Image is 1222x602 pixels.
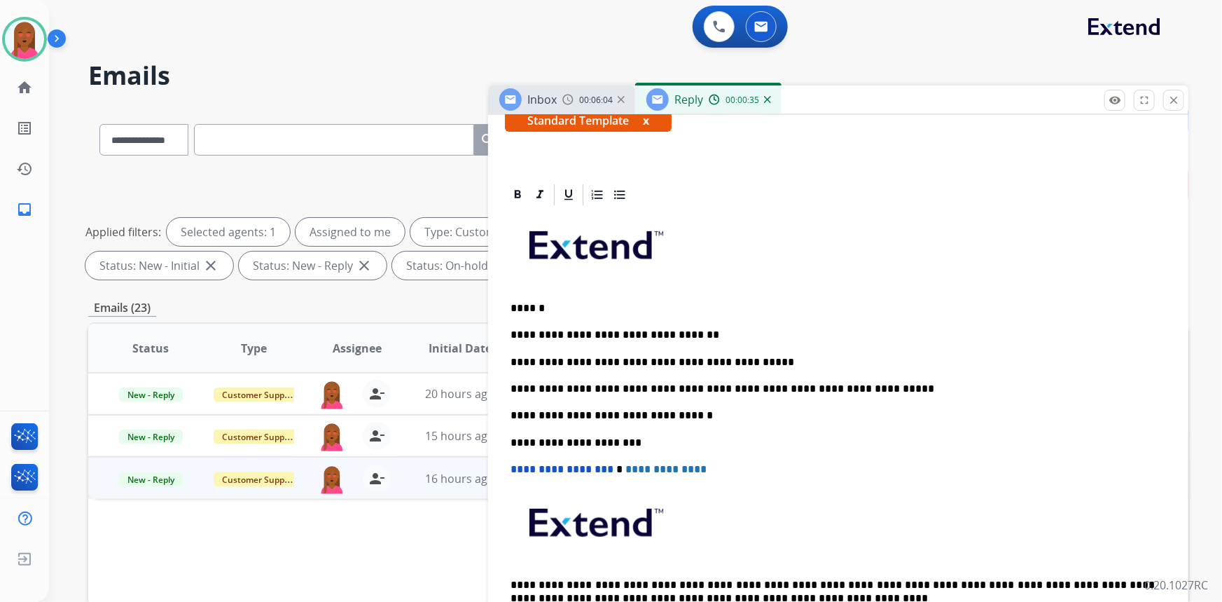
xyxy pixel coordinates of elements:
div: Bold [507,184,528,205]
span: 16 hours ago [425,471,494,486]
img: agent-avatar [318,422,346,451]
button: x [643,112,649,129]
p: Applied filters: [85,224,161,240]
span: 20 hours ago [425,386,494,402]
span: Standard Template [505,109,672,132]
span: New - Reply [119,430,183,444]
div: Assigned to me [296,218,405,246]
span: Assignee [333,340,382,357]
span: Initial Date [429,340,492,357]
div: Status: New - Initial [85,252,233,280]
img: agent-avatar [318,465,346,494]
img: agent-avatar [318,380,346,409]
span: Inbox [527,92,557,107]
span: Customer Support [214,472,305,487]
span: Customer Support [214,388,305,402]
div: Selected agents: 1 [167,218,290,246]
mat-icon: history [16,160,33,177]
mat-icon: fullscreen [1138,94,1151,107]
span: New - Reply [119,472,183,487]
div: Status: On-hold – Internal [392,252,574,280]
mat-icon: search [480,132,497,149]
mat-icon: close [202,257,219,274]
span: 00:06:04 [579,95,613,106]
div: Underline [558,184,579,205]
span: New - Reply [119,388,183,402]
p: Emails (23) [88,299,156,317]
span: Status [132,340,169,357]
div: Status: New - Reply [239,252,387,280]
mat-icon: person_remove [368,427,385,444]
div: Bullet List [609,184,630,205]
mat-icon: person_remove [368,385,385,402]
div: Italic [529,184,550,205]
span: 00:00:35 [725,95,759,106]
span: Type [241,340,267,357]
mat-icon: inbox [16,201,33,218]
mat-icon: close [1167,94,1180,107]
img: avatar [5,20,44,59]
mat-icon: home [16,79,33,96]
mat-icon: list_alt [16,120,33,137]
div: Type: Customer Support [410,218,588,246]
span: Customer Support [214,430,305,444]
mat-icon: remove_red_eye [1109,94,1121,107]
span: Reply [674,92,703,107]
div: Ordered List [587,184,608,205]
mat-icon: close [356,257,373,274]
span: 15 hours ago [425,428,494,444]
p: 0.20.1027RC [1144,577,1208,594]
h2: Emails [88,62,1188,90]
mat-icon: person_remove [368,470,385,487]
